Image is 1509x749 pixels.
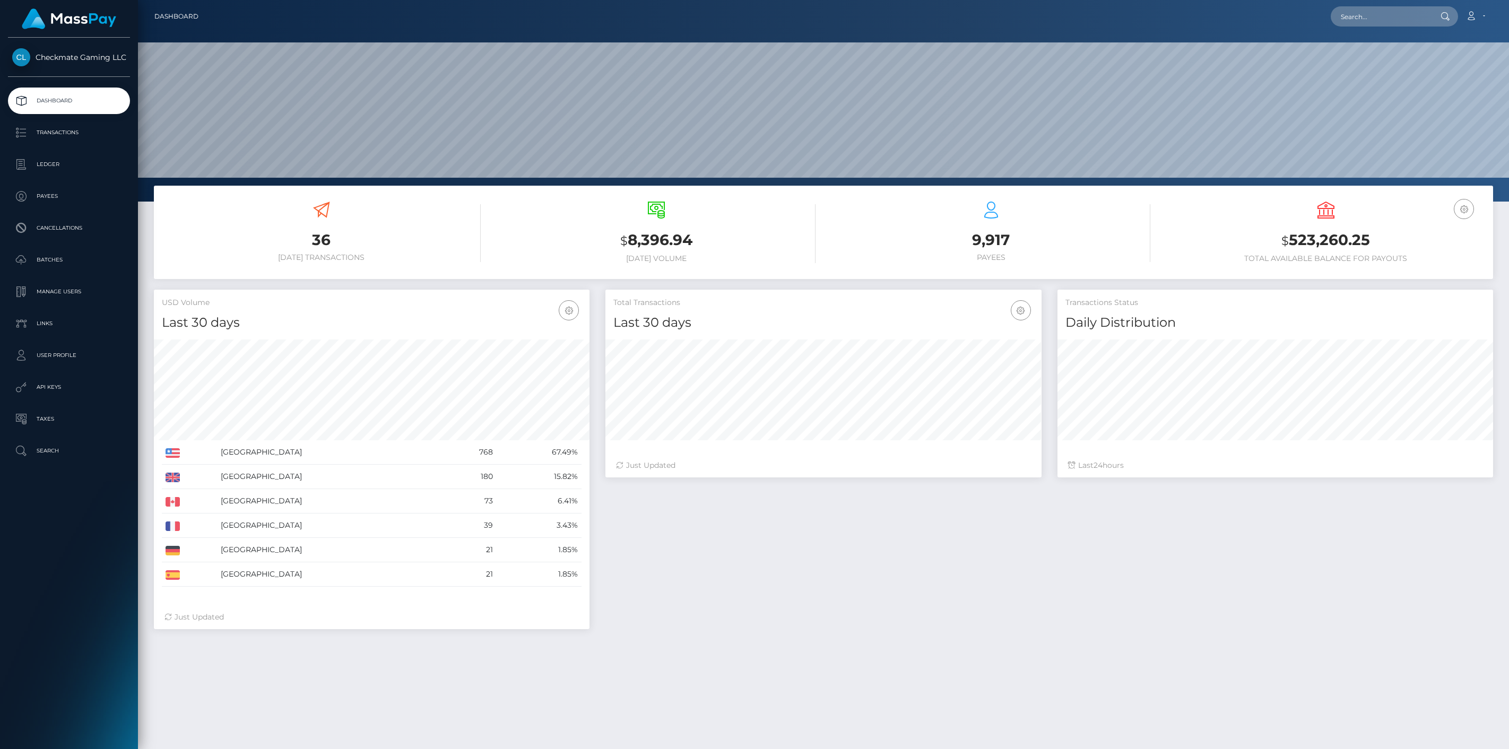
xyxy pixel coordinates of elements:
[217,489,443,513] td: [GEOGRAPHIC_DATA]
[162,253,481,262] h6: [DATE] Transactions
[1281,233,1289,248] small: $
[443,562,497,587] td: 21
[166,497,180,507] img: CA.png
[613,313,1033,332] h4: Last 30 days
[166,521,180,531] img: FR.png
[443,440,497,465] td: 768
[8,183,130,210] a: Payees
[8,406,130,432] a: Taxes
[162,298,582,308] h5: USD Volume
[8,310,130,337] a: Links
[162,313,582,332] h4: Last 30 days
[166,473,180,482] img: GB.png
[8,278,130,305] a: Manage Users
[8,53,130,62] span: Checkmate Gaming LLC
[12,379,126,395] p: API Keys
[8,151,130,178] a: Ledger
[443,465,497,489] td: 180
[1166,230,1485,251] h3: 523,260.25
[8,374,130,400] a: API Keys
[166,570,180,580] img: ES.png
[8,88,130,114] a: Dashboard
[831,230,1150,250] h3: 9,917
[12,347,126,363] p: User Profile
[12,443,126,459] p: Search
[8,247,130,273] a: Batches
[166,448,180,458] img: US.png
[1331,6,1430,27] input: Search...
[831,253,1150,262] h6: Payees
[497,440,582,465] td: 67.49%
[217,562,443,587] td: [GEOGRAPHIC_DATA]
[620,233,628,248] small: $
[12,220,126,236] p: Cancellations
[497,562,582,587] td: 1.85%
[8,119,130,146] a: Transactions
[616,460,1030,471] div: Just Updated
[1094,460,1103,470] span: 24
[162,230,481,250] h3: 36
[12,284,126,300] p: Manage Users
[217,440,443,465] td: [GEOGRAPHIC_DATA]
[12,188,126,204] p: Payees
[22,8,116,29] img: MassPay Logo
[1068,460,1482,471] div: Last hours
[12,93,126,109] p: Dashboard
[12,411,126,427] p: Taxes
[217,538,443,562] td: [GEOGRAPHIC_DATA]
[12,156,126,172] p: Ledger
[443,538,497,562] td: 21
[154,5,198,28] a: Dashboard
[12,316,126,332] p: Links
[8,342,130,369] a: User Profile
[166,546,180,555] img: DE.png
[12,125,126,141] p: Transactions
[497,254,816,263] h6: [DATE] Volume
[497,489,582,513] td: 6.41%
[8,438,130,464] a: Search
[1166,254,1485,263] h6: Total Available Balance for Payouts
[497,513,582,538] td: 3.43%
[443,489,497,513] td: 73
[217,465,443,489] td: [GEOGRAPHIC_DATA]
[164,612,579,623] div: Just Updated
[12,252,126,268] p: Batches
[443,513,497,538] td: 39
[497,465,582,489] td: 15.82%
[1065,313,1485,332] h4: Daily Distribution
[613,298,1033,308] h5: Total Transactions
[1065,298,1485,308] h5: Transactions Status
[497,230,816,251] h3: 8,396.94
[217,513,443,538] td: [GEOGRAPHIC_DATA]
[12,48,30,66] img: Checkmate Gaming LLC
[497,538,582,562] td: 1.85%
[8,215,130,241] a: Cancellations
